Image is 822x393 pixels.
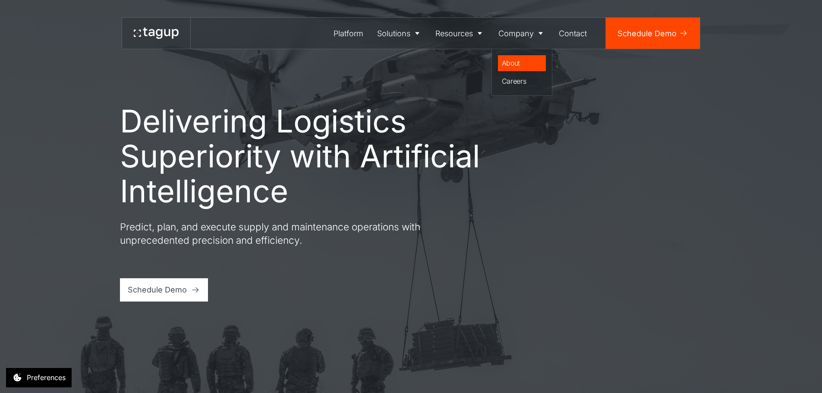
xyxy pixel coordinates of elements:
[491,49,552,96] nav: Company
[435,28,473,39] div: Resources
[370,18,429,49] a: Solutions
[552,18,594,49] a: Contact
[502,58,542,68] div: About
[120,278,208,302] a: Schedule Demo
[27,372,66,383] div: Preferences
[491,18,552,49] a: Company
[377,28,410,39] div: Solutions
[617,28,677,39] div: Schedule Demo
[559,28,587,39] div: Contact
[606,18,700,49] a: Schedule Demo
[498,55,546,72] a: About
[327,18,371,49] a: Platform
[120,220,431,247] p: Predict, plan, and execute supply and maintenance operations with unprecedented precision and eff...
[498,28,534,39] div: Company
[502,76,542,86] div: Careers
[498,73,546,90] a: Careers
[334,28,363,39] div: Platform
[128,284,187,296] div: Schedule Demo
[429,18,492,49] a: Resources
[120,104,482,208] h1: Delivering Logistics Superiority with Artificial Intelligence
